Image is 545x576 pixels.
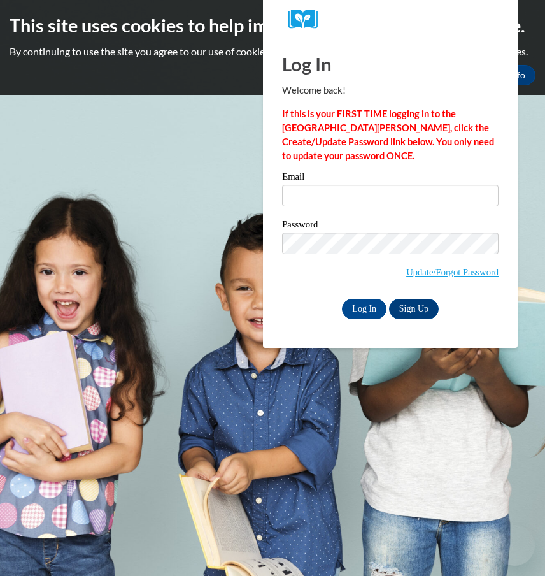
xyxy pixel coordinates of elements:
[282,51,499,77] h1: Log In
[282,172,499,185] label: Email
[10,13,535,38] h2: This site uses cookies to help improve your learning experience.
[282,108,494,161] strong: If this is your FIRST TIME logging in to the [GEOGRAPHIC_DATA][PERSON_NAME], click the Create/Upd...
[342,299,386,319] input: Log In
[288,10,327,29] img: Logo brand
[282,220,499,233] label: Password
[389,299,439,319] a: Sign Up
[282,83,499,97] p: Welcome back!
[288,10,492,29] a: COX Campus
[406,267,499,277] a: Update/Forgot Password
[494,525,535,566] iframe: Button to launch messaging window
[10,45,535,59] p: By continuing to use the site you agree to our use of cookies. Use the ‘More info’ button to read...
